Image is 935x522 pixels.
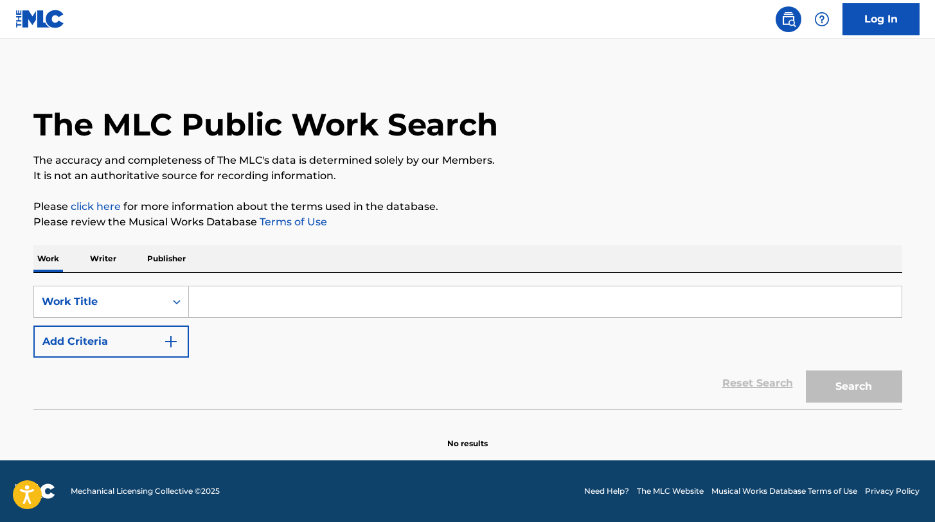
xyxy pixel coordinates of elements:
div: Work Title [42,294,157,309]
a: click here [71,200,121,213]
a: Need Help? [584,485,629,497]
img: 9d2ae6d4665cec9f34b9.svg [163,334,179,349]
p: Publisher [143,245,190,272]
a: The MLC Website [637,485,704,497]
p: It is not an authoritative source for recording information. [33,168,902,184]
h1: The MLC Public Work Search [33,105,498,144]
form: Search Form [33,286,902,409]
a: Musical Works Database Terms of Use [711,485,857,497]
div: Help [809,6,835,32]
img: search [781,12,796,27]
img: MLC Logo [15,10,65,28]
img: logo [15,483,55,499]
a: Terms of Use [257,216,327,228]
img: help [814,12,830,27]
p: Work [33,245,63,272]
button: Add Criteria [33,326,189,358]
span: Mechanical Licensing Collective © 2025 [71,485,220,497]
a: Public Search [776,6,801,32]
p: Please for more information about the terms used in the database. [33,199,902,214]
p: The accuracy and completeness of The MLC's data is determined solely by our Members. [33,153,902,168]
a: Privacy Policy [865,485,920,497]
p: No results [447,422,488,449]
p: Please review the Musical Works Database [33,214,902,230]
p: Writer [86,245,120,272]
a: Log In [842,3,920,35]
